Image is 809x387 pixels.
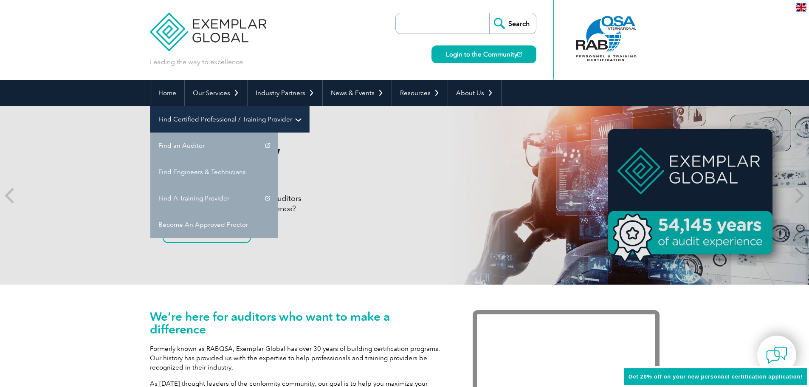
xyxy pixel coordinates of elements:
[629,373,803,380] span: Get 20% off on your new personnel certification application!
[150,80,184,106] a: Home
[448,80,501,106] a: About Us
[431,45,536,63] a: Login to the Community
[517,52,522,56] img: open_square.png
[489,13,536,34] input: Search
[392,80,448,106] a: Resources
[150,185,278,212] a: Find A Training Provider
[150,159,278,185] a: Find Engineers & Technicians
[150,344,447,372] p: Formerly known as RABQSA, Exemplar Global has over 30 years of building certification programs. O...
[163,193,481,214] p: Did you know that our certified auditors have over 54,145 years of experience?
[796,3,806,11] img: en
[150,310,447,336] h1: We’re here for auditors who want to make a difference
[163,141,481,181] h2: Getting to Know Our Customers
[150,57,243,67] p: Leading the way to excellence
[323,80,392,106] a: News & Events
[766,345,787,366] img: contact-chat.png
[150,133,278,159] a: Find an Auditor
[248,80,322,106] a: Industry Partners
[185,80,247,106] a: Our Services
[150,212,278,238] a: Become An Approved Proctor
[150,106,309,133] a: Find Certified Professional / Training Provider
